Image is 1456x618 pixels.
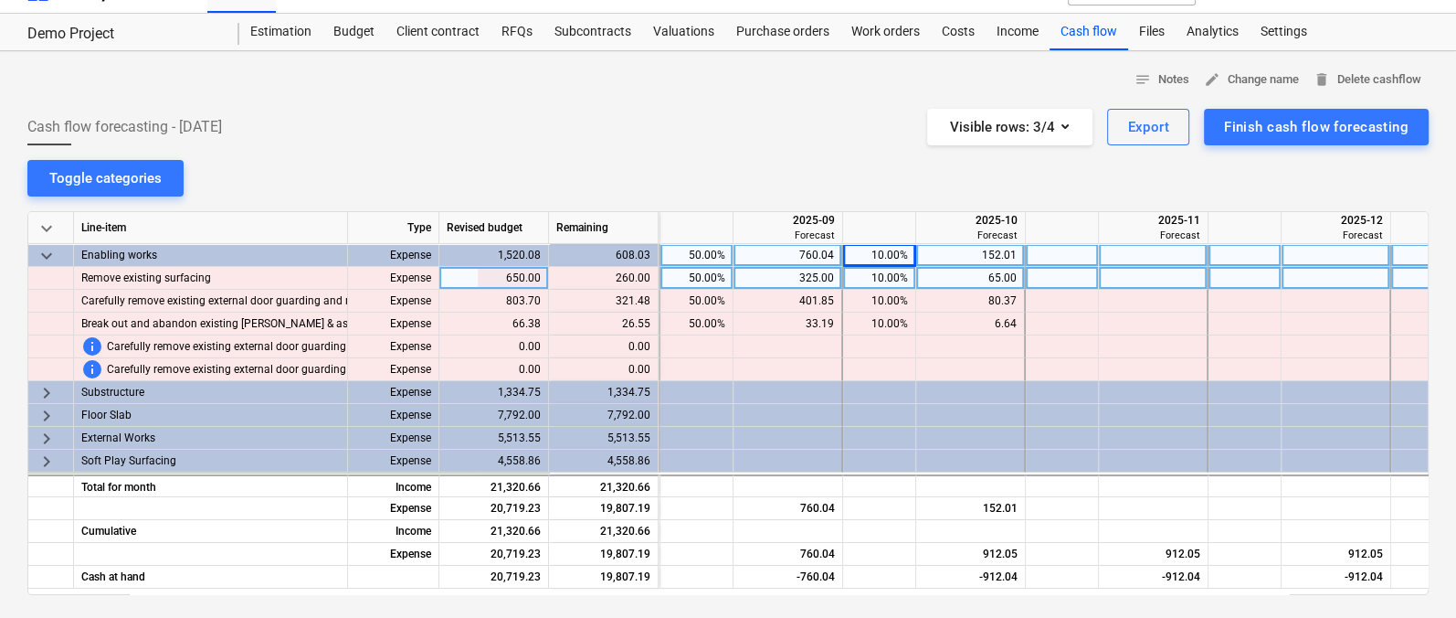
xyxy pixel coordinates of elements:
[74,566,348,589] div: Cash at hand
[741,543,835,566] div: 760.04
[850,244,908,267] div: 10.00%
[348,497,439,520] div: Expense
[74,474,348,497] div: Total for month
[923,497,1018,520] div: 152.01
[1306,66,1429,94] button: Delete cashflow
[741,313,834,336] div: 33.19
[439,543,549,566] div: 20,719.23
[549,474,659,497] div: 21,320.66
[1314,69,1421,91] span: Delete cashflow
[348,427,439,450] div: Expense
[923,313,1017,336] div: 6.64
[239,14,322,50] div: Estimation
[556,290,650,313] div: 321.48
[556,358,650,381] div: 0.00
[840,14,931,50] div: Work orders
[1134,69,1189,91] span: Notes
[543,14,642,50] a: Subcontracts
[741,212,835,229] div: 2025-09
[549,404,659,427] div: 7,792.00
[27,160,184,197] button: Toggle categories
[348,381,439,404] div: Expense
[850,267,908,290] div: 10.00%
[348,450,439,473] div: Expense
[439,212,549,244] div: Revised budget
[1176,14,1250,50] a: Analytics
[1289,212,1383,229] div: 2025-12
[491,14,543,50] div: RFQs
[549,520,659,543] div: 21,320.66
[1224,115,1409,139] div: Finish cash flow forecasting
[439,427,549,450] div: 5,513.55
[741,566,835,589] div: -760.04
[81,381,144,404] span: Substructure
[348,520,439,543] div: Income
[439,520,549,543] div: 21,320.66
[741,497,835,520] div: 760.04
[1314,71,1330,88] span: delete
[81,267,211,290] span: Remove existing surfacing
[923,566,1018,589] div: -912.04
[81,358,103,380] span: This line-item cannot be forecasted before revised budget is updated
[1050,14,1128,50] a: Cash flow
[348,474,439,497] div: Income
[1289,543,1383,566] div: 912.05
[642,14,725,50] a: Valuations
[36,405,58,427] span: keyboard_arrow_right
[36,451,58,473] span: keyboard_arrow_right
[1127,66,1197,94] button: Notes
[923,212,1018,229] div: 2025-10
[1107,109,1189,145] button: Export
[741,244,834,267] div: 760.04
[439,497,549,520] div: 20,719.23
[668,290,725,313] div: 50.00%
[348,290,439,313] div: Expense
[1365,530,1456,618] div: Chat Widget
[81,336,103,357] span: This line-item cannot be forecasted before revised budget is updated
[668,244,725,267] div: 50.00%
[556,336,650,358] div: 0.00
[923,290,1017,313] div: 80.37
[1289,229,1383,242] div: Forecast
[27,116,222,138] span: Cash flow forecasting - [DATE]
[348,313,439,336] div: Expense
[549,450,659,473] div: 4,558.86
[348,336,439,358] div: Expense
[549,427,659,450] div: 5,513.55
[439,244,549,267] div: 1,520.08
[549,566,659,589] div: 19,807.19
[348,358,439,381] div: Expense
[741,267,834,290] div: 325.00
[74,212,348,244] div: Line-item
[439,336,549,358] div: 0.00
[439,290,549,313] div: 803.70
[81,290,475,313] span: Carefully remove existing external door guarding and reinstate upon completion
[850,290,908,313] div: 10.00%
[348,244,439,267] div: Expense
[1204,71,1220,88] span: edit
[49,166,162,190] div: Toggle categories
[741,290,834,313] div: 401.85
[1106,229,1200,242] div: Forecast
[668,313,725,336] div: 50.00%
[348,543,439,566] div: Expense
[1134,71,1151,88] span: notes
[556,267,650,290] div: 260.00
[986,14,1050,50] a: Income
[107,358,501,381] span: Carefully remove existing external door guarding and reinstate upon completion
[1128,14,1176,50] div: Files
[668,267,725,290] div: 50.00%
[923,543,1018,566] div: 912.05
[1204,69,1299,91] span: Change name
[725,14,840,50] a: Purchase orders
[36,245,58,267] span: keyboard_arrow_down
[81,427,155,450] span: External Works
[439,404,549,427] div: 7,792.00
[931,14,986,50] a: Costs
[322,14,385,50] a: Budget
[549,543,659,566] div: 19,807.19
